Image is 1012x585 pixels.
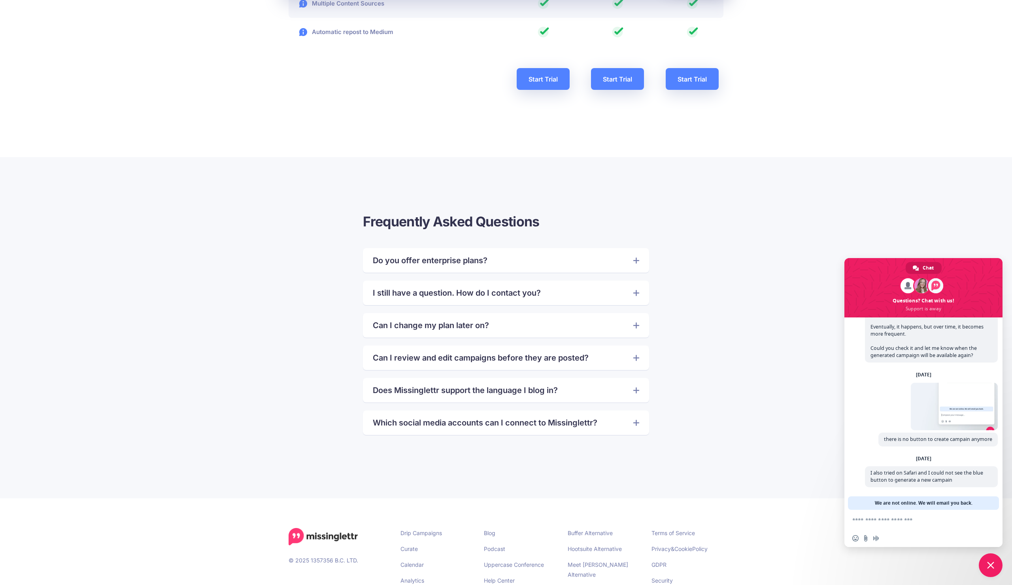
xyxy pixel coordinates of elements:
[852,517,977,524] textarea: Compose your message...
[923,262,934,274] span: Chat
[674,545,692,552] a: Cookie
[289,27,393,37] p: Automatic repost to Medium
[400,561,424,568] a: Calendar
[373,287,639,299] a: I still have a question. How do I contact you?
[666,68,719,90] a: Start Trial
[517,68,570,90] a: Start Trial
[400,545,418,552] a: Curate
[363,213,649,230] h3: Frequently Asked Questions
[568,530,613,536] a: Buffer Alternative
[484,577,515,584] a: Help Center
[651,544,723,554] li: & Policy
[651,545,671,552] a: Privacy
[373,384,639,397] a: Does Missinglettr support the language I blog in?
[568,545,622,552] a: Hootsuite Alternative
[870,469,983,483] span: I also tried on Safari and I could not see the blue button to generate a new campain
[373,319,639,332] a: Can I change my plan later on?
[979,553,1003,577] div: Close chat
[884,436,992,443] span: there is no button to create campain anymore
[651,530,695,536] a: Terms of Service
[568,561,628,578] a: Meet [PERSON_NAME] Alternative
[373,416,639,429] a: Which social media accounts can I connect to Missinglettr?
[400,577,424,584] a: Analytics
[852,535,859,541] span: Insert an emoji
[400,530,442,536] a: Drip Campaigns
[373,254,639,267] a: Do you offer enterprise plans?
[651,561,666,568] a: GDPR
[484,530,495,536] a: Blog
[916,372,931,377] div: [DATE]
[863,535,869,541] span: Send a file
[484,545,505,552] a: Podcast
[651,577,673,584] a: Security
[916,456,931,461] div: [DATE]
[870,302,984,359] span: Hello, how are you? I want to generate a new campaign, but the button is no longer visible. Event...
[373,351,639,364] a: Can I review and edit campaigns before they are posted?
[906,262,942,274] div: Chat
[873,535,879,541] span: Audio message
[875,496,972,510] span: We are not online. We will email you back.
[484,561,544,568] a: Uppercase Conference
[591,68,644,90] a: Start Trial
